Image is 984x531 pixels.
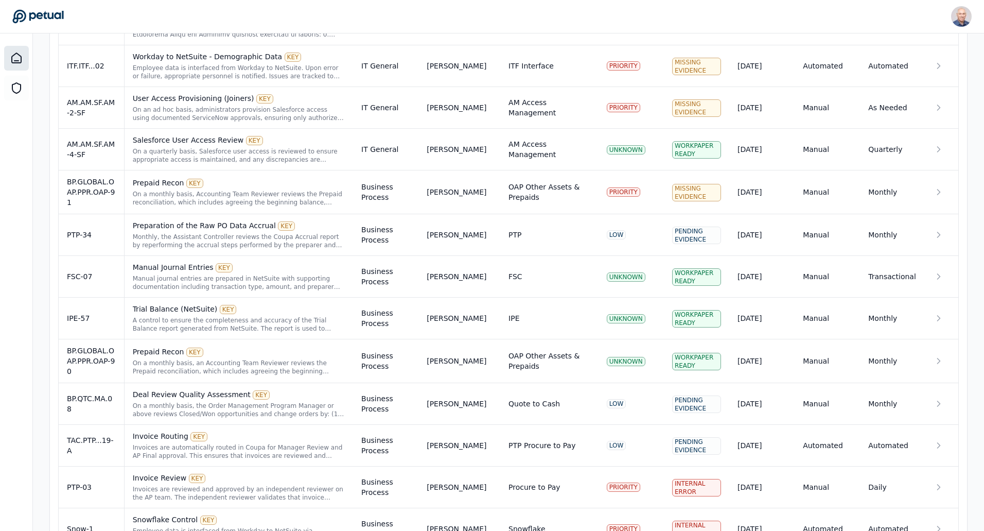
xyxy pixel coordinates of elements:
[253,390,270,400] div: KEY
[607,441,626,450] div: LOW
[737,440,786,451] div: [DATE]
[278,221,295,231] div: KEY
[795,170,860,214] td: Manual
[285,53,302,62] div: KEY
[508,482,560,492] div: Procure to Pay
[508,440,575,451] div: PTP Procure to Pay
[67,97,116,118] div: AM.AM.SF.AM-2-SF
[353,298,418,339] td: Business Process
[4,46,29,71] a: Dashboard
[737,271,786,282] div: [DATE]
[860,467,925,508] td: Daily
[607,145,645,155] div: UNKNOWN
[508,139,590,160] div: AM Access Management
[190,432,207,441] div: KEY
[737,230,786,240] div: [DATE]
[508,61,554,71] div: ITF Interface
[353,45,418,87] td: IT General
[67,435,116,456] div: TAC.PTP...19-A
[607,187,640,197] div: PRIORITY
[508,271,522,282] div: FSC
[795,256,860,298] td: Manual
[795,339,860,383] td: Manual
[672,184,721,201] div: Missing Evidence
[353,425,418,467] td: Business Process
[189,474,206,483] div: KEY
[353,383,418,425] td: Business Process
[860,425,925,467] td: Automated
[220,305,237,314] div: KEY
[607,272,645,282] div: UNKNOWN
[795,45,860,87] td: Automated
[508,97,590,118] div: AM Access Management
[4,76,29,100] a: SOC
[133,190,345,207] div: On a monthly basis, Accounting Team Reviewer reviews the Prepaid reconciliation, which includes a...
[860,256,925,298] td: Transactional
[672,141,721,159] div: Workpaper Ready
[607,61,640,71] div: PRIORITY
[427,102,486,113] div: [PERSON_NAME]
[508,351,590,371] div: OAP Other Assets & Prepaids
[133,443,345,460] div: Invoices are automatically routed in Coupa for Manager Review and AP Final approval. This ensures...
[353,170,418,214] td: Business Process
[427,271,486,282] div: [PERSON_NAME]
[672,396,721,413] div: Pending Evidence
[795,425,860,467] td: Automated
[607,103,640,112] div: PRIORITY
[607,483,640,492] div: PRIORITY
[133,262,345,272] div: Manual Journal Entries
[860,129,925,170] td: Quarterly
[133,106,345,122] div: On an ad hoc basis, administrators provision Salesforce access using documented ServiceNow approv...
[672,58,721,75] div: Missing Evidence
[860,383,925,425] td: Monthly
[607,230,626,239] div: LOW
[672,310,721,328] div: Workpaper Ready
[427,440,486,451] div: [PERSON_NAME]
[200,516,217,525] div: KEY
[737,399,786,409] div: [DATE]
[67,393,116,414] div: BP.QTC.MA.08
[67,177,116,208] div: BP.GLOBAL.OAP.PPR.OAP-91
[951,6,972,27] img: Harel K
[737,313,786,323] div: [DATE]
[427,187,486,197] div: [PERSON_NAME]
[246,136,263,145] div: KEY
[353,87,418,129] td: IT General
[133,64,345,80] div: Employee data is interfaced from Workday to NetSuite. Upon error or failure, appropriate personne...
[67,61,116,71] div: ITF.ITF...02
[67,346,116,376] div: BP.GLOBAL.OAP.PPR.OAP-90
[607,314,645,323] div: UNKNOWN
[427,144,486,155] div: [PERSON_NAME]
[672,437,721,455] div: Pending Evidence
[737,61,786,71] div: [DATE]
[133,431,345,441] div: Invoice Routing
[427,356,486,366] div: [PERSON_NAME]
[67,482,116,492] div: PTP-03
[133,93,345,104] div: User Access Provisioning (Joiners)
[860,339,925,383] td: Monthly
[353,339,418,383] td: Business Process
[67,313,116,323] div: IPE-57
[427,313,486,323] div: [PERSON_NAME]
[508,182,590,202] div: OAP Other Assets & Prepaids
[795,467,860,508] td: Manual
[672,353,721,370] div: Workpaper Ready
[737,102,786,113] div: [DATE]
[133,347,345,357] div: Prepaid Recon
[133,402,345,418] div: On a monthly basis, the Order Management Program Manager or above reviews Closed/Won opportunitie...
[737,144,786,155] div: [DATE]
[133,485,345,502] div: Invoices are reviewed and approved by an independent reviewer on the AP team. The independent rev...
[133,304,345,314] div: Trial Balance (NetSuite)
[133,178,345,188] div: Prepaid Recon
[795,214,860,256] td: Manual
[133,473,345,483] div: Invoice Review
[67,139,116,160] div: AM.AM.SF.AM-4-SF
[672,227,721,244] div: Pending Evidence
[860,298,925,339] td: Monthly
[860,214,925,256] td: Monthly
[860,170,925,214] td: Monthly
[737,187,786,197] div: [DATE]
[133,515,345,525] div: Snowflake Control
[133,359,345,375] div: On a monthly basis, an Accounting Team Reviewer reviews the Prepaid reconciliation, which include...
[508,313,519,323] div: IPE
